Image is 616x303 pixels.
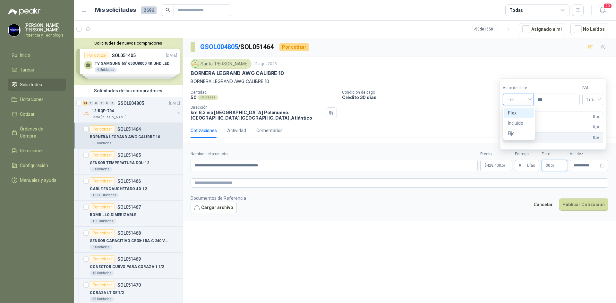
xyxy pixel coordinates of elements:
[595,115,599,119] span: ,00
[504,108,534,118] div: Flex
[20,177,56,184] span: Manuales y ayuda
[8,49,66,61] a: Inicio
[200,43,238,51] a: GSOL004805
[90,281,115,289] div: Por cotizar
[480,151,512,157] label: Precio
[542,151,567,157] label: Flete
[515,151,539,157] label: Entrega
[117,127,141,131] p: SOL051464
[575,96,577,98] span: up
[90,229,115,237] div: Por cotizar
[74,123,183,149] a: Por cotizarSOL051464BORNERA LEGRAND AWG CALIBRE 1050 Unidades
[169,100,180,106] p: [DATE]
[527,160,535,171] span: Días
[200,42,274,52] p: / SOL051464
[191,90,337,95] p: Cantidad
[92,108,114,114] p: 12-RQP-704
[117,257,141,261] p: SOL051469
[74,38,183,85] div: Solicitudes de nuevos compradoresPor cotizarSOL051405[DATE] TV SAMSUNG 65' 65DU8000 4K UHD LED4 U...
[8,93,66,105] a: Licitaciones
[110,101,115,105] div: 0
[254,61,277,67] p: 11 ago, 2025
[90,193,119,198] div: 1.000 Unidades
[76,41,180,46] button: Solicitudes de nuevos compradores
[559,198,608,211] button: Publicar Cotización
[99,101,104,105] div: 0
[90,219,116,224] div: 100 Unidades
[504,128,534,139] div: Fijo
[117,101,144,105] p: GSOL004805
[572,94,579,99] span: Increase Value
[20,125,60,139] span: Órdenes de Compra
[530,198,556,211] button: Cancelar
[90,212,136,218] p: BOMBILLO DIMERIZABLE
[572,99,579,105] span: Decrease Value
[279,43,309,51] div: Por cotizar
[191,105,323,110] p: Dirección
[550,164,554,167] span: ,00
[595,136,599,139] span: ,00
[117,153,141,157] p: SOL051465
[74,227,183,253] a: Por cotizarSOL051468SENSOR CAPACITIVO CR30-15A.C 240 VAC AUT6 Unidades
[90,141,114,146] div: 50 Unidades
[90,255,115,263] div: Por cotizar
[90,264,164,270] p: CONECTOR CURVO PARA CORAZA 1 1/2
[508,120,530,127] div: Incluido
[74,201,183,227] a: Por cotizarSOL051467BOMBILLO DIMERIZABLE100 Unidades
[83,99,181,120] a: 24 0 0 0 0 0 GSOL004805[DATE] Company Logo12-RQP-704Santa [PERSON_NAME]
[487,164,505,167] span: 428.400
[8,24,20,36] img: Company Logo
[20,162,48,169] span: Configuración
[83,110,90,117] img: Company Logo
[90,167,112,172] div: 6 Unidades
[20,96,44,103] span: Licitaciones
[256,127,283,134] div: Comentarios
[504,118,534,128] div: Incluido
[90,238,170,244] p: SENSOR CAPACITIVO CR30-15A.C 240 VAC AUT
[595,125,599,129] span: ,00
[90,160,149,166] p: SENSOR TEMPERATURA DOL-12
[575,101,577,104] span: down
[90,134,160,140] p: BORNERA LEGRAND AWG CALIBRE 10
[20,111,35,118] span: Cotizar
[88,101,93,105] div: 0
[20,66,34,73] span: Tareas
[105,101,109,105] div: 0
[90,290,124,296] p: CORAZA LT DE 1/2
[90,151,115,159] div: Por cotizar
[8,8,40,15] img: Logo peakr
[546,164,548,167] span: $
[90,186,147,192] p: CABLE ENCAUCHETADO 4 X 12
[593,124,599,130] span: 0
[507,95,530,104] span: Flex
[570,23,608,35] button: No Leídos
[542,160,567,171] p: $ 0,00
[191,78,608,85] p: BORNERA LEGRAND AWG CALIBRE 10
[597,4,608,16] button: 20
[20,81,42,88] span: Solicitudes
[8,108,66,120] a: Cotizar
[8,64,66,76] a: Tareas
[191,151,478,157] label: Nombre del producto
[90,245,112,250] div: 6 Unidades
[501,164,505,167] span: ,00
[503,85,534,91] label: Valor del flete
[480,160,512,171] p: $428.400,00
[519,23,565,35] button: Asignado a mi
[74,253,183,279] a: Por cotizarSOL051469CONECTOR CURVO PARA CORAZA 1 1/215 Unidades
[24,33,66,37] p: Potencia y Tecnología
[83,101,88,105] div: 24
[117,205,141,209] p: SOL051467
[191,195,246,202] p: Documentos de Referencia
[95,5,136,15] h1: Mis solicitudes
[509,7,523,14] div: Todas
[90,271,114,276] div: 15 Unidades
[92,115,126,120] p: Santa [PERSON_NAME]
[508,130,530,137] div: Fijo
[117,283,141,287] p: SOL051470
[548,164,554,167] span: 0
[90,297,114,302] div: 55 Unidades
[191,70,284,77] p: BORNERA LEGRAND AWG CALIBRE 10
[117,179,141,183] p: SOL051466
[593,135,599,141] span: 0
